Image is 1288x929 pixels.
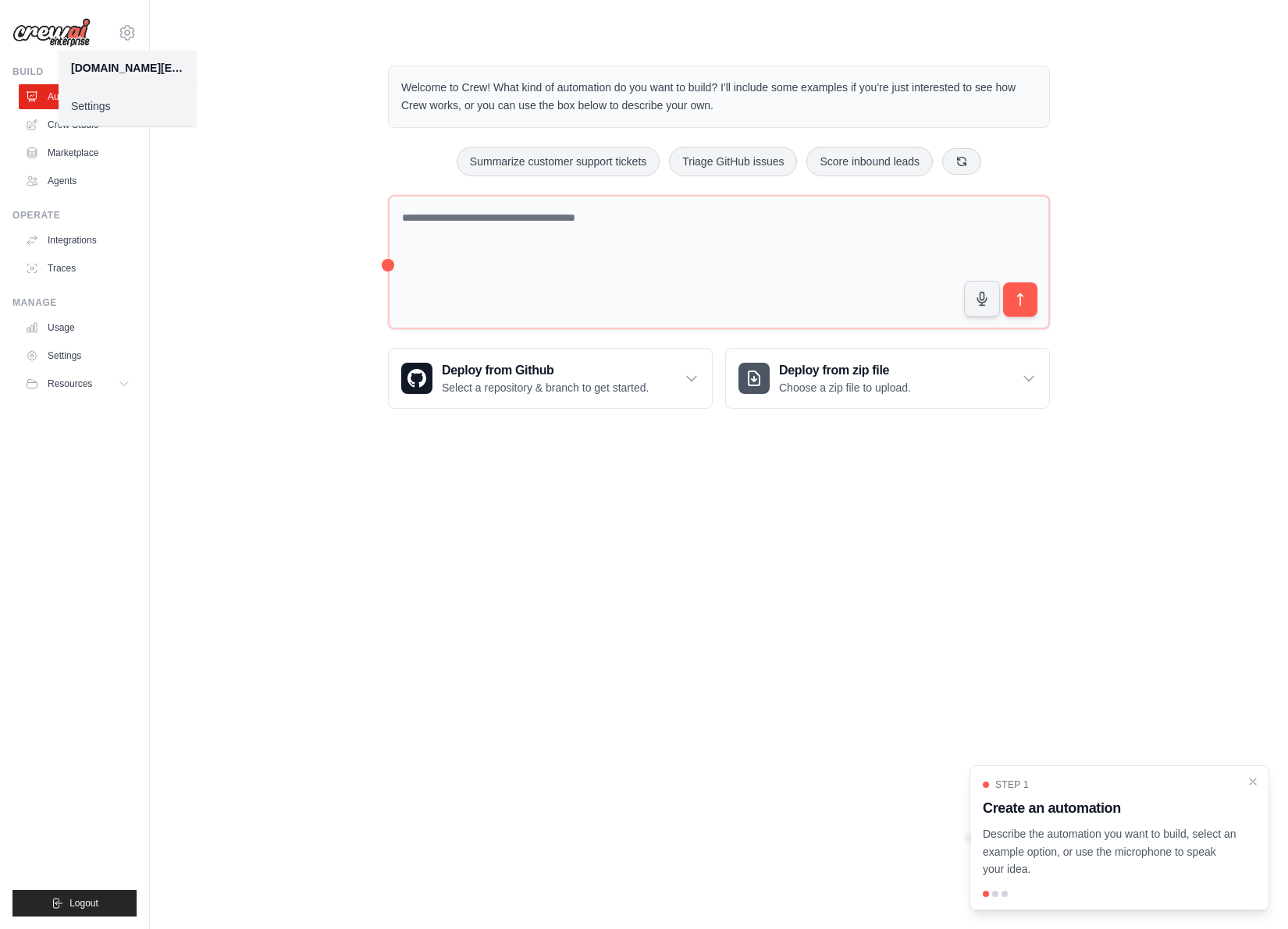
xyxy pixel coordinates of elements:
div: Manage [12,296,137,309]
a: Automations [19,84,137,109]
img: Logo [12,18,91,48]
iframe: Chat Widget [1210,854,1288,929]
button: Score inbound leads [806,147,933,176]
button: Summarize customer support tickets [457,147,660,176]
div: Build [12,66,137,78]
a: Marketplace [19,140,137,165]
a: Settings [59,92,196,120]
span: Resources [48,378,92,390]
a: Agents [19,168,137,193]
button: Close walkthrough [1247,775,1259,788]
p: Choose a zip file to upload. [779,380,911,395]
button: Logout [12,890,137,917]
span: Logout [69,897,98,909]
a: Traces [19,256,137,281]
p: Welcome to Crew! What kind of automation do you want to build? I'll include some examples if you'... [401,79,1037,115]
button: Resources [19,371,137,396]
h3: Deploy from Github [442,361,649,380]
div: 채팅 위젯 [1210,854,1288,929]
div: Operate [12,209,137,222]
a: Integrations [19,228,137,253]
button: Triage GitHub issues [669,147,797,176]
p: Select a repository & branch to get started. [442,380,649,395]
div: [DOMAIN_NAME][EMAIL_ADDRESS][PERSON_NAME][DOMAIN_NAME] [71,60,183,76]
a: Settings [19,343,137,368]
span: Step 1 [995,778,1029,791]
a: Usage [19,315,137,340]
a: Crew Studio [19,112,137,137]
h3: Deploy from zip file [779,361,911,380]
p: Describe the automation you want to build, select an example option, or use the microphone to spe... [983,825,1237,878]
h3: Create an automation [983,797,1237,819]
